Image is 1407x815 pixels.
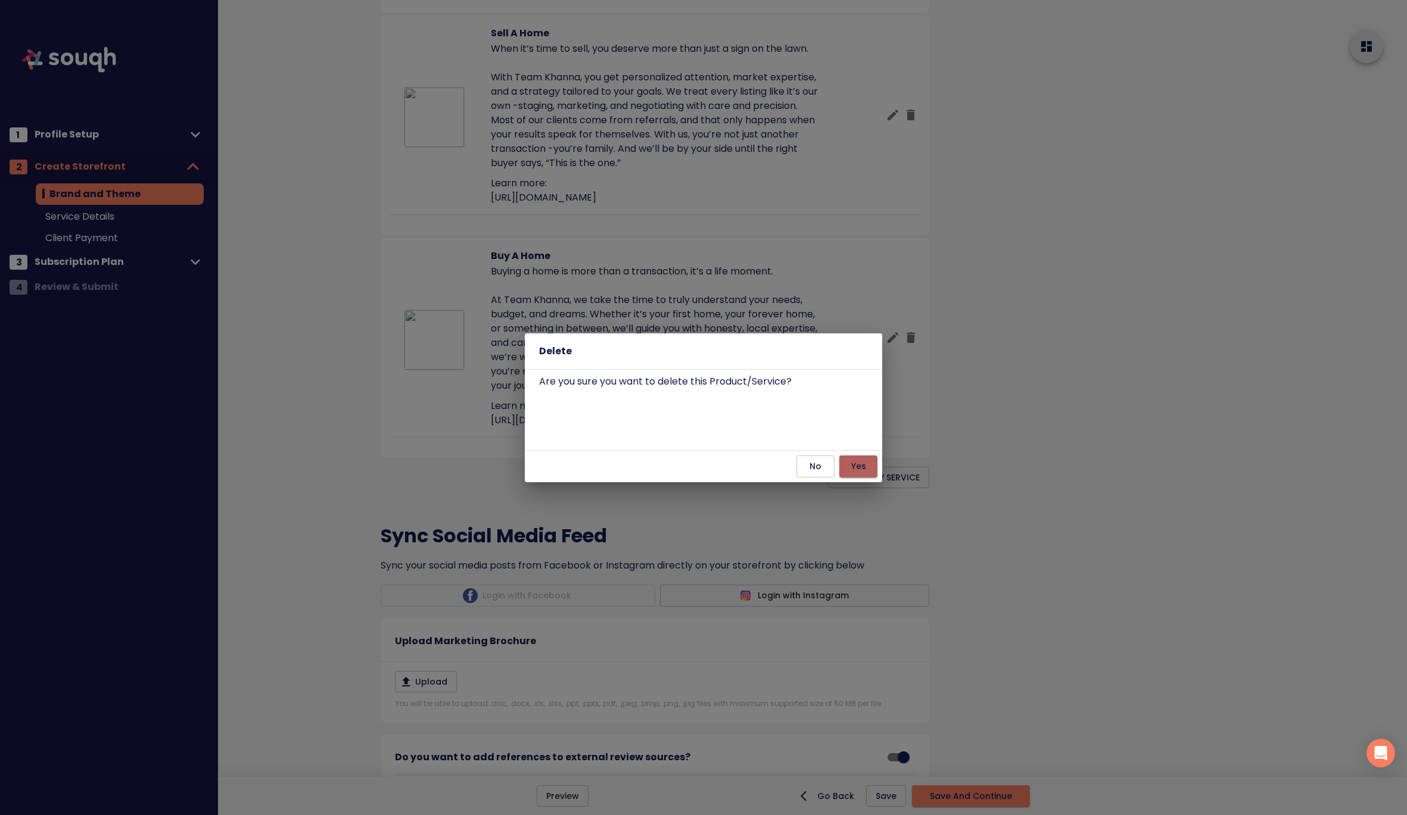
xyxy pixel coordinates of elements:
button: No [796,455,835,477]
button: Yes [839,455,877,477]
div: Open Intercom Messenger [1366,739,1395,767]
p: Are you sure you want to delete this Product/Service? [539,374,868,389]
span: No [806,459,825,474]
span: Yes [849,459,868,474]
h6: Delete [539,343,868,360]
